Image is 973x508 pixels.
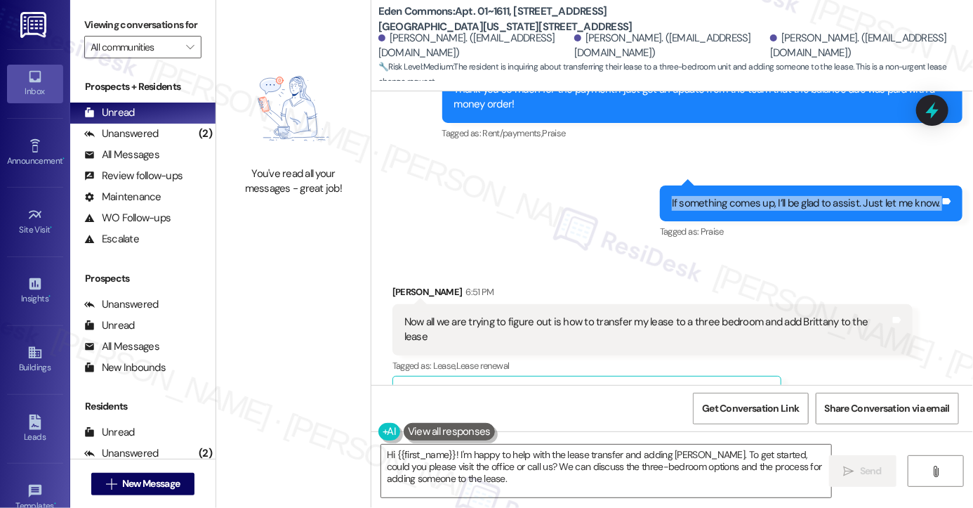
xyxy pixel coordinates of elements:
div: [PERSON_NAME]. ([EMAIL_ADDRESS][DOMAIN_NAME]) [378,31,571,61]
div: Prospects [70,271,216,286]
div: [PERSON_NAME]. ([EMAIL_ADDRESS][DOMAIN_NAME]) [574,31,767,61]
div: All Messages [84,148,159,162]
i:  [930,466,941,477]
div: Unanswered [84,297,159,312]
a: Inbox [7,65,63,103]
span: Praise [701,226,724,237]
span: • [48,292,51,301]
div: Unanswered [84,446,159,461]
div: If something comes up, I’ll be glad to assist. Just let me know. [672,196,940,211]
button: Get Conversation Link [693,393,808,424]
div: Tagged as: [392,356,913,376]
span: Praise [542,127,565,139]
span: • [62,154,65,164]
button: Send [829,455,897,487]
a: Buildings [7,341,63,379]
div: Prospects + Residents [70,79,216,94]
span: Lease renewal [456,360,510,372]
div: Unread [84,105,135,120]
div: 6:51 PM [462,285,494,299]
div: [PERSON_NAME] [392,285,913,304]
div: Thank you so much for the payment. I just got an update from the team that the balance due was pa... [454,82,940,112]
strong: 🔧 Risk Level: Medium [378,61,453,72]
a: Leads [7,410,63,448]
div: Tagged as: [660,221,962,242]
i:  [186,41,194,53]
div: New Inbounds [84,360,166,375]
div: You've read all your messages - great job! [232,167,355,197]
span: Rent/payments , [482,127,542,139]
i:  [844,466,854,477]
div: Review follow-ups [84,169,183,183]
button: Share Conversation via email [816,393,959,424]
label: Viewing conversations for [84,14,201,36]
textarea: Hi {{first_name}}! I'm happy to help with the lease transfer and adding [PERSON_NAME]. To get sta... [381,445,831,497]
button: New Message [91,473,195,495]
div: Maintenance [84,190,161,204]
div: [PERSON_NAME]. ([EMAIL_ADDRESS][DOMAIN_NAME]) [770,31,962,61]
div: Unread [84,425,135,440]
span: Lease , [433,360,456,372]
span: : The resident is inquiring about transferring their lease to a three-bedroom unit and adding som... [378,60,973,90]
span: Share Conversation via email [825,401,950,416]
a: Insights • [7,272,63,310]
i:  [106,478,117,490]
div: Unanswered [84,126,159,141]
span: Get Conversation Link [702,401,799,416]
a: Site Visit • [7,203,63,241]
span: New Message [122,476,180,491]
img: ResiDesk Logo [20,12,49,38]
div: Unread [84,318,135,333]
b: Eden Commons: Apt. 01~1611, [STREET_ADDRESS][GEOGRAPHIC_DATA][US_STATE][STREET_ADDRESS] [378,4,659,34]
img: empty-state [232,58,355,159]
div: Escalate [84,232,139,247]
div: Tagged as: [442,123,962,143]
div: WO Follow-ups [84,211,171,226]
input: All communities [91,36,179,58]
div: (2) [195,443,216,464]
div: All Messages [84,339,159,354]
div: Now all we are trying to figure out is how to transfer my lease to a three bedroom and add Britta... [404,315,890,345]
span: Send [860,464,882,478]
div: (2) [195,123,216,145]
div: Residents [70,399,216,414]
span: • [51,223,53,233]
